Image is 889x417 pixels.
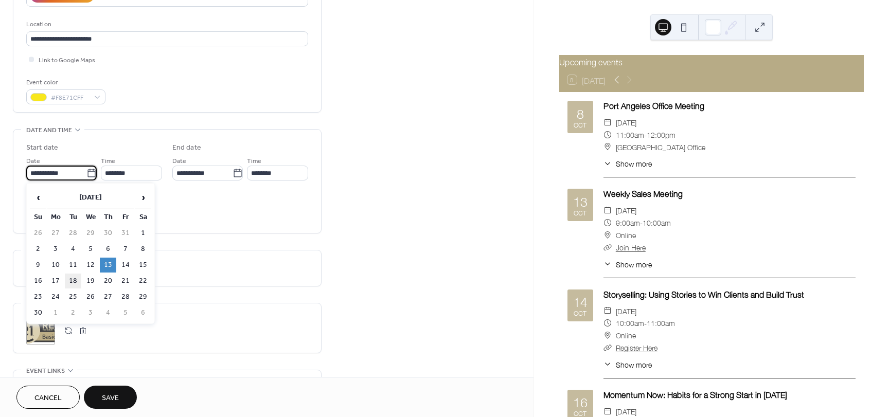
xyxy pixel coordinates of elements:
div: ​ [603,317,612,329]
td: 30 [100,226,116,241]
div: 8 [577,106,584,119]
td: 29 [82,226,99,241]
div: 14 [573,295,588,307]
span: Date [172,156,186,167]
span: Date [26,156,40,167]
div: Oct [574,310,586,316]
th: [DATE] [47,187,134,209]
span: Event links [26,366,65,376]
td: 2 [65,305,81,320]
td: 26 [30,226,46,241]
td: 4 [100,305,116,320]
a: Momentum Now: Habits for a Strong Start in [DATE] [603,386,787,402]
td: 3 [82,305,99,320]
td: 26 [82,289,99,304]
div: Location [26,19,306,30]
button: Save [84,386,137,409]
div: Oct [574,410,586,416]
span: [GEOGRAPHIC_DATA] Office [616,141,705,153]
span: Online [616,329,636,341]
div: ​ [603,158,612,169]
td: 29 [135,289,151,304]
span: 11:00am [647,317,675,329]
div: Upcoming events [559,55,864,67]
div: ​ [603,204,612,216]
a: Register Here [616,340,657,354]
span: [DATE] [616,204,636,216]
td: 28 [117,289,134,304]
div: ; [26,316,55,345]
td: 6 [135,305,151,320]
span: Cancel [34,393,62,404]
td: 16 [30,274,46,288]
span: Save [102,393,119,404]
span: [DATE] [616,116,636,129]
a: Join Here [616,240,646,253]
div: ​ [603,141,612,153]
td: 12 [82,258,99,273]
td: 6 [100,242,116,257]
td: 24 [47,289,64,304]
td: 19 [82,274,99,288]
span: Date and time [26,125,72,136]
span: 12:00pm [647,129,675,141]
td: 18 [65,274,81,288]
th: Su [30,210,46,225]
span: 11:00am [616,129,644,141]
th: Fr [117,210,134,225]
td: 2 [30,242,46,257]
td: 5 [117,305,134,320]
td: 25 [65,289,81,304]
td: 17 [47,274,64,288]
div: ​ [603,305,612,317]
th: Sa [135,210,151,225]
td: 22 [135,274,151,288]
div: ​ [603,259,612,269]
div: Oct [574,209,586,216]
td: 28 [65,226,81,241]
span: Show more [616,259,652,269]
span: [DATE] [616,305,636,317]
div: ​ [603,359,612,370]
span: Online [616,229,636,241]
span: - [644,129,647,141]
td: 20 [100,274,116,288]
th: Tu [65,210,81,225]
span: Show more [616,359,652,370]
span: ‹ [30,187,46,208]
div: ​ [603,341,612,354]
td: 23 [30,289,46,304]
div: ​ [603,129,612,141]
td: 13 [100,258,116,273]
td: 9 [30,258,46,273]
button: Cancel [16,386,80,409]
div: ​ [603,229,612,241]
td: 14 [117,258,134,273]
div: ​ [603,241,612,253]
div: Oct [574,121,586,128]
td: 4 [65,242,81,257]
span: › [135,187,151,208]
span: - [644,317,647,329]
a: Storyselling: Using Stories to Win Clients and Build Trust [603,286,804,301]
td: 3 [47,242,64,257]
div: Start date [26,142,58,153]
div: End date [172,142,201,153]
td: 30 [30,305,46,320]
div: 16 [573,395,588,408]
span: Show more [616,158,652,169]
td: 5 [82,242,99,257]
div: Event color [26,77,103,88]
td: 31 [117,226,134,241]
button: ​Show more [603,359,652,370]
span: 10:00am [616,317,644,329]
span: Time [101,156,115,167]
span: #F8E71CFF [51,93,89,103]
span: Link to Google Maps [39,55,95,66]
div: ​ [603,329,612,341]
span: - [640,216,643,229]
th: Mo [47,210,64,225]
button: ​Show more [603,259,652,269]
span: Time [247,156,261,167]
